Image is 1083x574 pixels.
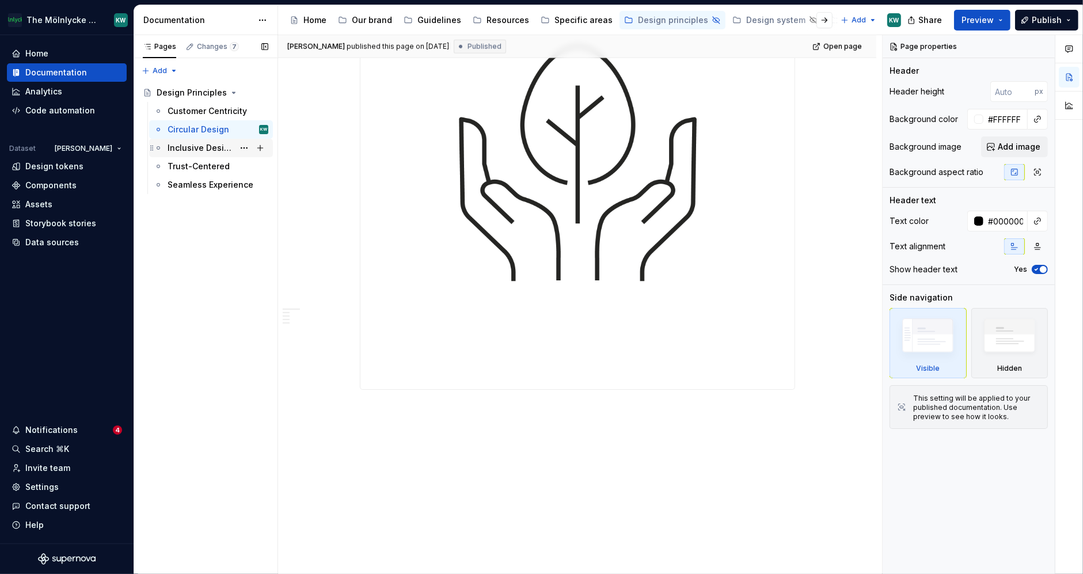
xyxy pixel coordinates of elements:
input: Auto [990,81,1035,102]
input: Auto [983,211,1028,231]
a: Documentation [7,63,127,82]
div: Customer Centricity [168,105,247,117]
div: The Mölnlycke Experience [26,14,100,26]
button: Add [837,12,880,28]
span: Open page [823,42,862,51]
div: published this page on [DATE] [347,42,449,51]
a: Design principles [620,11,725,29]
span: Preview [962,14,994,26]
div: KW [260,124,267,135]
button: The Mölnlycke ExperienceKW [2,7,131,32]
button: Publish [1015,10,1078,31]
span: Publish [1032,14,1062,26]
a: Design system [728,11,823,29]
button: [PERSON_NAME] [50,140,127,157]
div: Hidden [971,308,1048,378]
div: Header height [890,86,944,97]
div: Page tree [138,83,273,194]
a: Analytics [7,82,127,101]
div: Changes [197,42,239,51]
a: Resources [468,11,534,29]
div: Documentation [143,14,252,26]
div: Invite team [25,462,70,474]
p: px [1035,87,1043,96]
label: Yes [1014,265,1027,274]
a: Design tokens [7,157,127,176]
div: Design system [746,14,805,26]
button: Preview [954,10,1010,31]
div: Pages [143,42,176,51]
a: Components [7,176,127,195]
a: Open page [809,39,867,55]
button: Notifications4 [7,421,127,439]
div: Home [303,14,326,26]
a: Inclusive Design [149,139,273,157]
div: Page tree [285,9,835,32]
a: Design Principles [138,83,273,102]
button: Contact support [7,497,127,515]
div: Components [25,180,77,191]
a: Home [285,11,331,29]
a: Invite team [7,459,127,477]
div: Code automation [25,105,95,116]
a: Seamless Experience [149,176,273,194]
div: Storybook stories [25,218,96,229]
div: Visible [890,308,967,378]
div: Background image [890,141,962,153]
div: Circular Design [168,124,229,135]
div: Dataset [9,144,36,153]
div: Header [890,65,919,77]
span: Add [153,66,167,75]
div: Background color [890,113,958,125]
div: Settings [25,481,59,493]
a: Specific areas [536,11,617,29]
a: Settings [7,478,127,496]
div: Data sources [25,237,79,248]
div: Visible [916,364,940,373]
div: Contact support [25,500,90,512]
div: Analytics [25,86,62,97]
span: Add image [998,141,1040,153]
div: Home [25,48,48,59]
div: Design Principles [157,87,227,98]
a: Circular DesignKW [149,120,273,139]
div: Specific areas [554,14,613,26]
div: Design tokens [25,161,83,172]
button: Help [7,516,127,534]
span: [PERSON_NAME] [55,144,112,153]
a: Guidelines [399,11,466,29]
span: 4 [113,425,122,435]
a: Assets [7,195,127,214]
span: Published [468,42,501,51]
input: Auto [983,109,1028,130]
a: Trust-Centered [149,157,273,176]
div: Text color [890,215,929,227]
svg: Supernova Logo [38,553,96,565]
div: Design principles [638,14,708,26]
a: Our brand [333,11,397,29]
div: Inclusive Design [168,142,234,154]
span: 7 [230,42,239,51]
button: Share [902,10,949,31]
button: Add image [981,136,1048,157]
div: Side navigation [890,292,953,303]
div: Notifications [25,424,78,436]
div: Search ⌘K [25,443,69,455]
div: KW [116,16,126,25]
div: Hidden [997,364,1022,373]
a: Customer Centricity [149,102,273,120]
div: Assets [25,199,52,210]
div: This setting will be applied to your published documentation. Use preview to see how it looks. [913,394,1040,421]
a: Code automation [7,101,127,120]
div: Help [25,519,44,531]
button: Add [138,63,181,79]
div: Guidelines [417,14,461,26]
span: Add [852,16,866,25]
a: Data sources [7,233,127,252]
a: Home [7,44,127,63]
span: Share [918,14,942,26]
div: Documentation [25,67,87,78]
div: Header text [890,195,936,206]
div: KW [890,16,899,25]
